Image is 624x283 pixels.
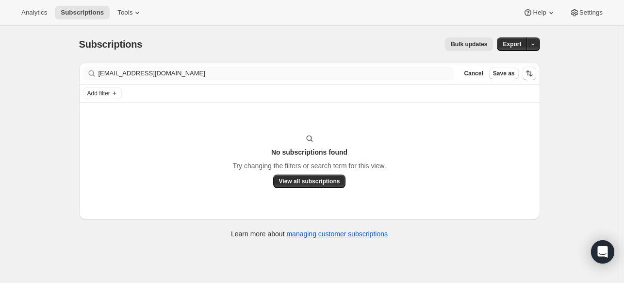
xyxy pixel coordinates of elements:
button: View all subscriptions [273,175,346,188]
span: Subscriptions [61,9,104,17]
span: Export [503,40,521,48]
span: Help [533,9,546,17]
div: Open Intercom Messenger [591,240,614,264]
button: Sort the results [523,67,536,80]
span: Cancel [464,70,483,77]
button: Export [497,37,527,51]
button: Settings [564,6,608,19]
p: Learn more about [231,229,388,239]
span: Bulk updates [451,40,487,48]
button: Add filter [83,88,122,99]
button: Bulk updates [445,37,493,51]
span: View all subscriptions [279,177,340,185]
span: Subscriptions [79,39,143,50]
h3: No subscriptions found [271,147,347,157]
button: Save as [489,68,519,79]
input: Filter subscribers [99,67,455,80]
button: Analytics [16,6,53,19]
span: Settings [579,9,603,17]
p: Try changing the filters or search term for this view. [232,161,386,171]
span: Save as [493,70,515,77]
a: managing customer subscriptions [286,230,388,238]
span: Add filter [87,89,110,97]
button: Tools [112,6,148,19]
span: Tools [117,9,132,17]
button: Subscriptions [55,6,110,19]
span: Analytics [21,9,47,17]
button: Cancel [460,68,487,79]
button: Help [517,6,561,19]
